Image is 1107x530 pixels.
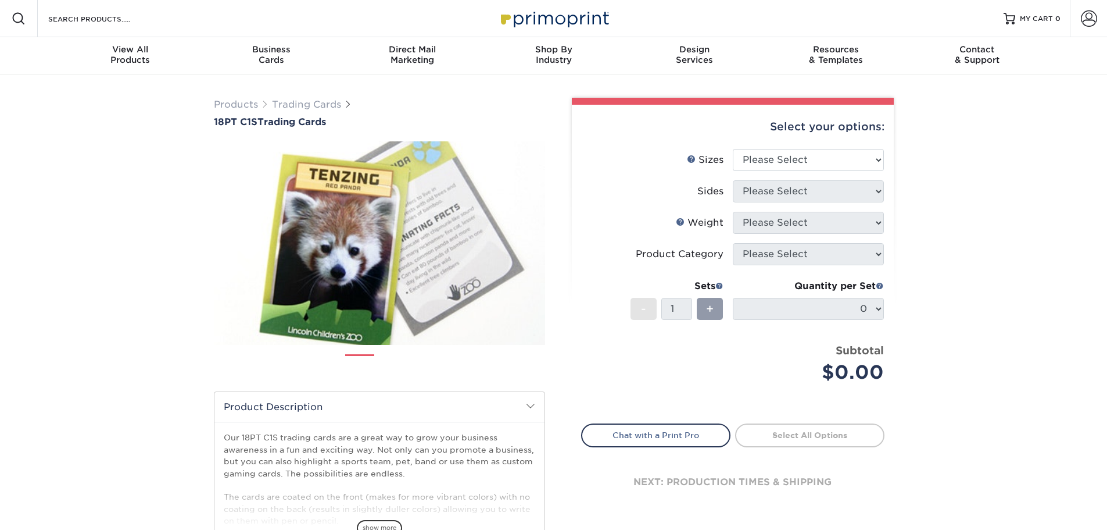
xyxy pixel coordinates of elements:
[214,116,545,127] h1: Trading Cards
[47,12,160,26] input: SEARCH PRODUCTS.....
[214,116,257,127] span: 18PT C1S
[765,44,907,65] div: & Templates
[342,37,483,74] a: Direct MailMarketing
[765,37,907,74] a: Resources& Templates
[676,216,723,230] div: Weight
[214,129,545,358] img: 18PT C1S 01
[581,105,884,149] div: Select your options:
[345,350,374,379] img: Trading Cards 01
[581,447,884,517] div: next: production times & shipping
[907,44,1048,55] span: Contact
[836,344,884,357] strong: Subtotal
[483,44,624,55] span: Shop By
[687,153,723,167] div: Sizes
[641,300,646,318] span: -
[741,358,884,386] div: $0.00
[636,247,723,261] div: Product Category
[907,44,1048,65] div: & Support
[624,44,765,65] div: Services
[214,99,258,110] a: Products
[1055,15,1061,23] span: 0
[483,44,624,65] div: Industry
[735,424,884,447] a: Select All Options
[624,44,765,55] span: Design
[907,37,1048,74] a: Contact& Support
[733,279,884,293] div: Quantity per Set
[1020,14,1053,24] span: MY CART
[765,44,907,55] span: Resources
[384,350,413,379] img: Trading Cards 02
[630,279,723,293] div: Sets
[342,44,483,55] span: Direct Mail
[214,116,545,127] a: 18PT C1STrading Cards
[60,44,201,55] span: View All
[200,44,342,65] div: Cards
[60,37,201,74] a: View AllProducts
[224,432,535,527] p: Our 18PT C1S trading cards are a great way to grow your business awareness in a fun and exciting ...
[60,44,201,65] div: Products
[706,300,714,318] span: +
[624,37,765,74] a: DesignServices
[200,44,342,55] span: Business
[697,184,723,198] div: Sides
[496,6,612,31] img: Primoprint
[214,392,544,422] h2: Product Description
[272,99,341,110] a: Trading Cards
[483,37,624,74] a: Shop ByIndustry
[342,44,483,65] div: Marketing
[581,424,730,447] a: Chat with a Print Pro
[200,37,342,74] a: BusinessCards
